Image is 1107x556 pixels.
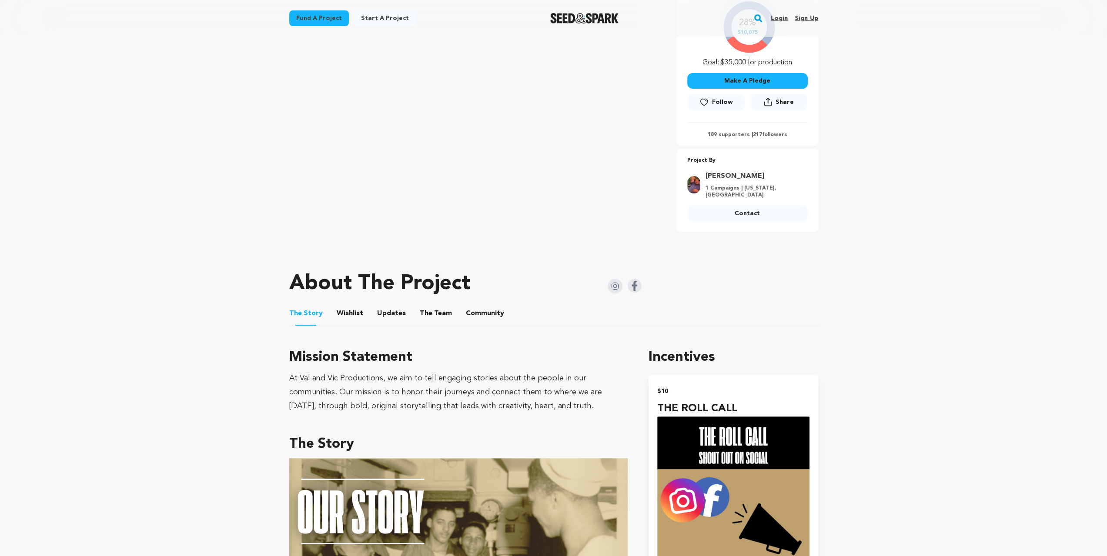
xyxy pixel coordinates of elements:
h1: Incentives [649,347,818,368]
img: Seed&Spark Facebook Icon [628,279,642,293]
a: Fund a project [289,10,349,26]
span: Team [420,308,452,319]
h3: Mission Statement [289,347,628,368]
p: Project By [687,156,808,166]
span: Share [776,98,794,107]
button: Make A Pledge [687,73,808,89]
span: Community [466,308,504,319]
span: Follow [712,98,733,107]
img: Seed&Spark Logo Dark Mode [550,13,619,23]
span: The [289,308,302,319]
span: Story [289,308,323,319]
h4: THE ROLL CALL [657,401,809,416]
span: 217 [753,132,762,137]
h1: About The Project [289,273,470,294]
a: Start a project [354,10,416,26]
a: Login [771,11,788,25]
span: Wishlist [337,308,363,319]
img: Seed&Spark Instagram Icon [608,279,622,293]
p: 1 Campaigns | [US_STATE], [GEOGRAPHIC_DATA] [706,185,803,199]
span: The [420,308,432,319]
a: Seed&Spark Homepage [550,13,619,23]
h2: $10 [657,385,809,397]
span: Share [750,94,807,113]
a: Contact [687,206,808,221]
div: At Val and Vic Productions, we aim to tell engaging stories about the people in our communities. ... [289,371,628,413]
img: e4c9e9f1e4653a8c.jpg [687,176,700,193]
p: 189 supporters | followers [687,131,808,138]
a: Goto Devin McKay profile [706,171,803,181]
h3: The Story [289,434,628,455]
span: Updates [377,308,406,319]
a: Sign up [795,11,818,25]
button: Share [750,94,807,110]
a: Follow [687,94,745,110]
